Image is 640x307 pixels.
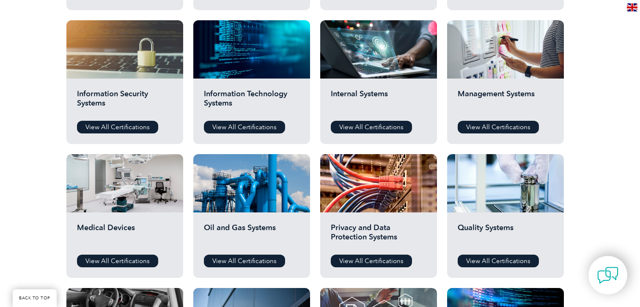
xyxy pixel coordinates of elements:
[597,265,618,286] img: contact-chat.png
[204,121,285,133] a: View All Certifications
[331,255,412,267] a: View All Certifications
[458,121,539,133] a: View All Certifications
[331,121,412,133] a: View All Certifications
[77,89,173,114] h2: Information Security Systems
[204,223,299,248] h2: Oil and Gas Systems
[331,223,426,248] h2: Privacy and Data Protection Systems
[77,121,158,133] a: View All Certifications
[331,89,426,114] h2: Internal Systems
[13,289,57,307] a: BACK TO TOP
[458,89,553,114] h2: Management Systems
[204,255,285,267] a: View All Certifications
[627,3,637,11] img: en
[77,255,158,267] a: View All Certifications
[458,223,553,248] h2: Quality Systems
[77,223,173,248] h2: Medical Devices
[458,255,539,267] a: View All Certifications
[204,89,299,114] h2: Information Technology Systems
